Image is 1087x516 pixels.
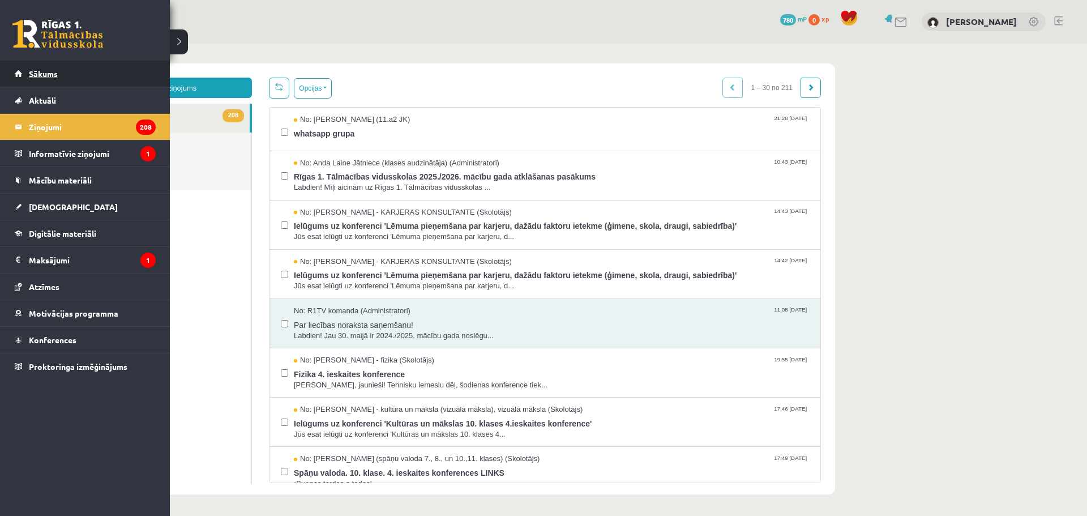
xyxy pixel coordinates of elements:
a: No: [PERSON_NAME] - fizika (Skolotājs) 19:55 [DATE] Fizika 4. ieskaites konference [PERSON_NAME],... [249,312,764,347]
span: mP [798,14,807,23]
span: Ielūgums uz konferenci 'Lēmuma pieņemšana par karjeru, dažādu faktoru ietekme (ģimene, skola, dra... [249,174,764,188]
span: 14:43 [DATE] [726,164,764,172]
span: Atzīmes [29,282,59,292]
a: Konferences [15,327,156,353]
span: [PERSON_NAME], jaunieši! Tehnisku iemeslu dēļ, šodienas konference tiek... [249,336,764,347]
a: 780 mP [780,14,807,23]
span: xp [821,14,829,23]
span: No: [PERSON_NAME] - fizika (Skolotājs) [249,312,389,322]
a: Motivācijas programma [15,300,156,326]
a: Informatīvie ziņojumi1 [15,140,156,167]
span: Fizika 4. ieskaites konference [249,322,764,336]
a: Ziņojumi208 [15,114,156,140]
span: No: R1TV komanda (Administratori) [249,262,365,273]
span: Jūs esat ielūgti uz konferenci 'Lēmuma pieņemšana par karjeru, d... [249,237,764,248]
span: Digitālie materiāli [29,228,96,238]
a: No: R1TV komanda (Administratori) 11:08 [DATE] Par liecības noraksta saņemšanu! Labdien! Jau 30. ... [249,262,764,297]
a: Digitālie materiāli [15,220,156,246]
span: Sākums [29,69,58,79]
span: No: [PERSON_NAME] - kultūra un māksla (vizuālā māksla), vizuālā māksla (Skolotājs) [249,361,537,372]
span: No: [PERSON_NAME] (11.a2 JK) [249,71,365,82]
button: Opcijas [249,35,286,55]
span: Motivācijas programma [29,308,118,318]
span: Rīgas 1. Tālmācības vidusskolas 2025./2026. mācību gada atklāšanas pasākums [249,125,764,139]
span: 11:08 [DATE] [726,262,764,271]
span: 0 [808,14,820,25]
a: Atzīmes [15,274,156,300]
a: 0 xp [808,14,834,23]
a: 208Ienākošie [34,60,204,89]
a: Proktoringa izmēģinājums [15,353,156,379]
span: whatsapp grupa [249,82,764,96]
span: 19:55 [DATE] [726,312,764,320]
span: Konferences [29,335,76,345]
a: Jauns ziņojums [34,34,207,54]
a: No: [PERSON_NAME] - kultūra un māksla (vizuālā māksla), vizuālā māksla (Skolotājs) 17:46 [DATE] I... [249,361,764,396]
span: Proktoringa izmēģinājums [29,361,127,372]
span: Spāņu valoda. 10. klase. 4. ieskaites konferences LINKS [249,421,764,435]
i: 1 [140,253,156,268]
span: Aktuāli [29,95,56,105]
span: 10:43 [DATE] [726,114,764,123]
a: Dzēstie [34,118,206,147]
legend: Maksājumi [29,247,156,273]
span: Mācību materiāli [29,175,92,185]
span: 780 [780,14,796,25]
img: Mikus Marko Ruža [927,17,939,28]
span: Labdien! Jau 30. maijā ir 2024./2025. mācību gada noslēgu... [249,287,764,298]
span: ¡Buenas tardes a todos! [249,435,764,446]
span: 208 [177,66,199,79]
span: 14:42 [DATE] [726,213,764,221]
span: No: [PERSON_NAME] - KARJERAS KONSULTANTE (Skolotājs) [249,164,467,174]
span: 17:46 [DATE] [726,361,764,369]
i: 1 [140,146,156,161]
a: No: [PERSON_NAME] (spāņu valoda 7., 8., un 10.,11. klases) (Skolotājs) 17:49 [DATE] Spāņu valoda.... [249,410,764,445]
a: Nosūtītie [34,89,206,118]
a: No: [PERSON_NAME] - KARJERAS KONSULTANTE (Skolotājs) 14:42 [DATE] Ielūgums uz konferenci 'Lēmuma ... [249,213,764,248]
legend: Informatīvie ziņojumi [29,140,156,167]
span: No: Anda Laine Jātniece (klases audzinātāja) (Administratori) [249,114,454,125]
a: Rīgas 1. Tālmācības vidusskola [12,20,103,48]
span: No: [PERSON_NAME] (spāņu valoda 7., 8., un 10.,11. klases) (Skolotājs) [249,410,494,421]
a: [DEMOGRAPHIC_DATA] [15,194,156,220]
a: Mācību materiāli [15,167,156,193]
a: Aktuāli [15,87,156,113]
a: Sākums [15,61,156,87]
a: No: Anda Laine Jātniece (klases audzinātāja) (Administratori) 10:43 [DATE] Rīgas 1. Tālmācības vi... [249,114,764,150]
a: [PERSON_NAME] [946,16,1017,27]
span: 17:49 [DATE] [726,410,764,419]
span: Jūs esat ielūgti uz konferenci 'Lēmuma pieņemšana par karjeru, d... [249,188,764,199]
legend: Ziņojumi [29,114,156,140]
span: Ielūgums uz konferenci 'Lēmuma pieņemšana par karjeru, dažādu faktoru ietekme (ģimene, skola, dra... [249,223,764,237]
span: Labdien! Mīļi aicinām uz Rīgas 1. Tālmācības vidusskolas ... [249,139,764,150]
span: 1 – 30 no 211 [697,34,756,54]
span: 21:28 [DATE] [726,71,764,79]
span: No: [PERSON_NAME] - KARJERAS KONSULTANTE (Skolotājs) [249,213,467,224]
a: No: [PERSON_NAME] (11.a2 JK) 21:28 [DATE] whatsapp grupa [249,71,764,100]
a: Maksājumi1 [15,247,156,273]
span: [DEMOGRAPHIC_DATA] [29,202,118,212]
span: Ielūgums uz konferenci 'Kultūras un mākslas 10. klases 4.ieskaites konference' [249,372,764,386]
span: Par liecības noraksta saņemšanu! [249,273,764,287]
a: No: [PERSON_NAME] - KARJERAS KONSULTANTE (Skolotājs) 14:43 [DATE] Ielūgums uz konferenci 'Lēmuma ... [249,164,764,199]
span: Jūs esat ielūgti uz konferenci 'Kultūras un mākslas 10. klases 4... [249,386,764,396]
i: 208 [136,120,156,135]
